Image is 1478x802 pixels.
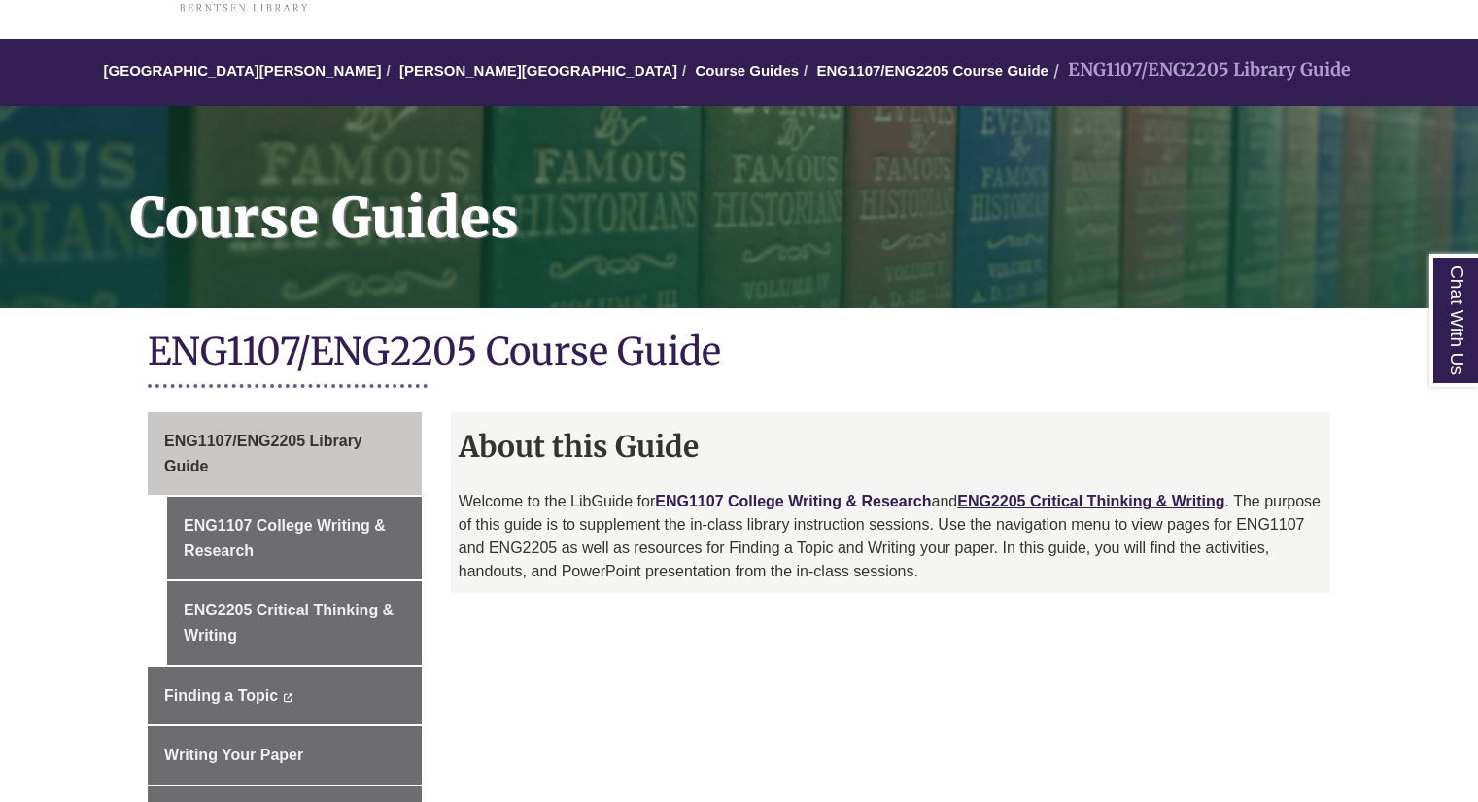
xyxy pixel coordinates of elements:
[103,62,381,79] a: [GEOGRAPHIC_DATA][PERSON_NAME]
[957,493,1224,509] a: ENG2205 Critical Thinking & Writing
[164,433,362,474] span: ENG1107/ENG2205 Library Guide
[399,62,677,79] a: [PERSON_NAME][GEOGRAPHIC_DATA]
[816,62,1048,79] a: ENG1107/ENG2205 Course Guide
[148,328,1330,379] h1: ENG1107/ENG2205 Course Guide
[655,493,931,509] a: ENG1107 College Writing & Research
[167,497,422,579] a: ENG1107 College Writing & Research
[148,726,422,785] a: Writing Your Paper
[109,106,1478,283] h1: Course Guides
[1048,56,1351,85] li: ENG1107/ENG2205 Library Guide
[451,422,1330,471] h2: About this Guide
[167,581,422,664] a: ENG2205 Critical Thinking & Writing
[164,747,303,763] span: Writing Your Paper
[164,687,278,704] span: Finding a Topic
[283,693,293,702] i: This link opens in a new window
[148,412,422,495] a: ENG1107/ENG2205 Library Guide
[459,490,1323,583] p: Welcome to the LibGuide for and . The purpose of this guide is to supplement the in-class library...
[695,62,799,79] a: Course Guides
[148,667,422,725] a: Finding a Topic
